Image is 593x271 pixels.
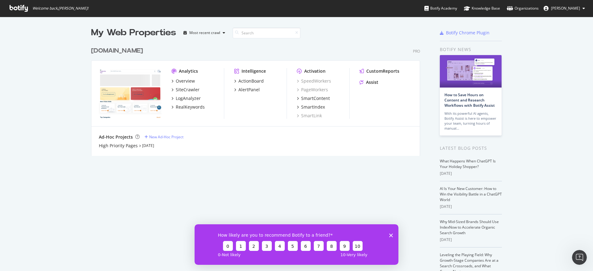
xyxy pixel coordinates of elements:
div: Analytics [179,68,198,74]
div: grid [91,39,425,156]
div: Most recent crawl [189,31,220,35]
div: LogAnalyzer [176,95,201,101]
a: SmartContent [297,95,330,101]
div: RealKeywords [176,104,205,110]
input: Search [233,28,301,38]
img: How to Save Hours on Content and Research Workflows with Botify Assist [440,55,502,88]
div: Botify Chrome Plugin [446,30,490,36]
div: Latest Blog Posts [440,145,502,152]
div: ActionBoard [238,78,264,84]
div: [DATE] [440,237,502,243]
div: SmartContent [301,95,330,101]
div: Activation [304,68,326,74]
div: [DATE] [440,171,502,176]
div: CustomReports [366,68,399,74]
a: High Priority Pages [99,143,138,149]
img: tradeindia.com [99,68,162,118]
div: Botify news [440,46,502,53]
div: Organizations [507,5,539,11]
a: RealKeywords [171,104,205,110]
div: Intelligence [242,68,266,74]
a: [DOMAIN_NAME] [91,46,145,55]
div: With its powerful AI agents, Botify Assist is here to empower your team, turning hours of manual… [444,111,497,131]
a: AI Is Your New Customer: How to Win the Visibility Battle in a ChatGPT World [440,186,502,202]
div: [DATE] [440,204,502,209]
div: Overview [176,78,195,84]
div: Pro [413,49,420,54]
div: Knowledge Base [464,5,500,11]
div: Botify Academy [424,5,457,11]
a: ActionBoard [234,78,264,84]
iframe: Intercom live chat [572,250,587,265]
a: What Happens When ChatGPT Is Your Holiday Shopper? [440,158,496,169]
a: SmartLink [297,113,322,119]
iframe: Survey from Botify [195,224,398,265]
a: New Ad-Hoc Project [145,134,183,140]
a: SpeedWorkers [297,78,331,84]
span: Amit Bharadwaj [551,6,580,11]
a: Botify Chrome Plugin [440,30,490,36]
div: [DOMAIN_NAME] [91,46,143,55]
a: LogAnalyzer [171,95,201,101]
div: AlertPanel [238,87,260,93]
button: [PERSON_NAME] [539,3,590,13]
a: Assist [360,79,378,85]
a: [DATE] [142,143,154,148]
div: My Web Properties [91,27,176,39]
a: PageWorkers [297,87,328,93]
a: Why Mid-Sized Brands Should Use IndexNow to Accelerate Organic Search Growth [440,219,499,235]
div: Assist [366,79,378,85]
a: How to Save Hours on Content and Research Workflows with Botify Assist [444,92,495,108]
div: SiteCrawler [176,87,200,93]
a: AlertPanel [234,87,260,93]
button: Most recent crawl [181,28,228,38]
span: Welcome back, [PERSON_NAME] ! [32,6,88,11]
div: SmartIndex [301,104,325,110]
div: Ad-Hoc Projects [99,134,133,140]
div: New Ad-Hoc Project [149,134,183,140]
a: SiteCrawler [171,87,200,93]
a: Overview [171,78,195,84]
a: CustomReports [360,68,399,74]
a: SmartIndex [297,104,325,110]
